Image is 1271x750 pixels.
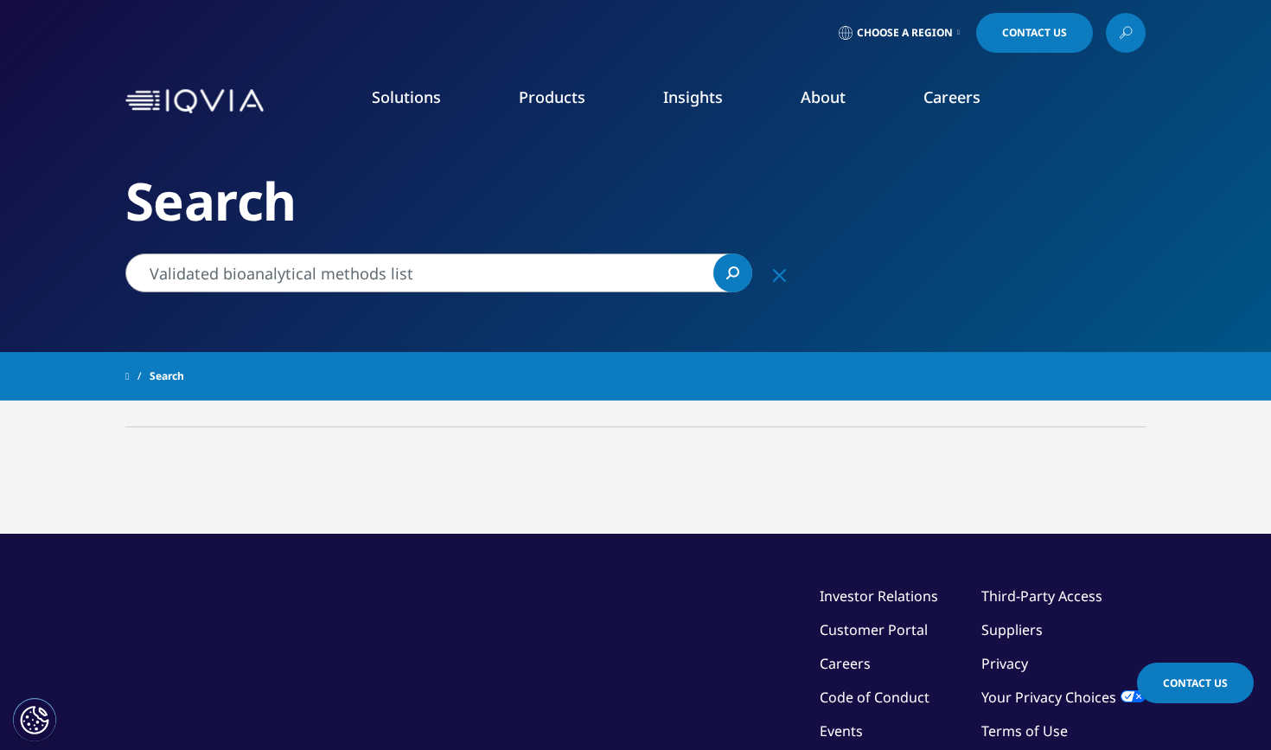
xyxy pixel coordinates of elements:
[981,688,1146,707] a: Your Privacy Choices
[923,87,980,107] a: Careers
[820,721,863,740] a: Events
[125,253,752,292] input: Search
[1137,663,1254,703] a: Contact Us
[519,87,585,107] a: Products
[976,13,1093,53] a: Contact Us
[801,87,846,107] a: About
[820,688,929,707] a: Code of Conduct
[981,654,1028,673] a: Privacy
[125,89,264,114] img: IQVIA Healthcare Information Technology and Pharma Clinical Research Company
[981,620,1043,639] a: Suppliers
[271,61,1146,142] nav: Primary
[125,169,1146,234] h2: Search
[726,266,739,279] svg: Search
[372,87,441,107] a: Solutions
[820,654,871,673] a: Careers
[820,587,938,606] a: Investor Relations
[820,620,928,639] a: Customer Portal
[758,253,800,295] div: Clear
[150,361,184,392] span: Search
[1163,676,1228,690] span: Contact Us
[13,698,56,741] button: Cookies Settings
[981,587,1102,606] a: Third-Party Access
[713,253,752,292] a: Search
[773,269,786,282] svg: Clear
[981,721,1068,740] a: Terms of Use
[663,87,723,107] a: Insights
[857,26,953,40] span: Choose a Region
[1002,28,1067,38] span: Contact Us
